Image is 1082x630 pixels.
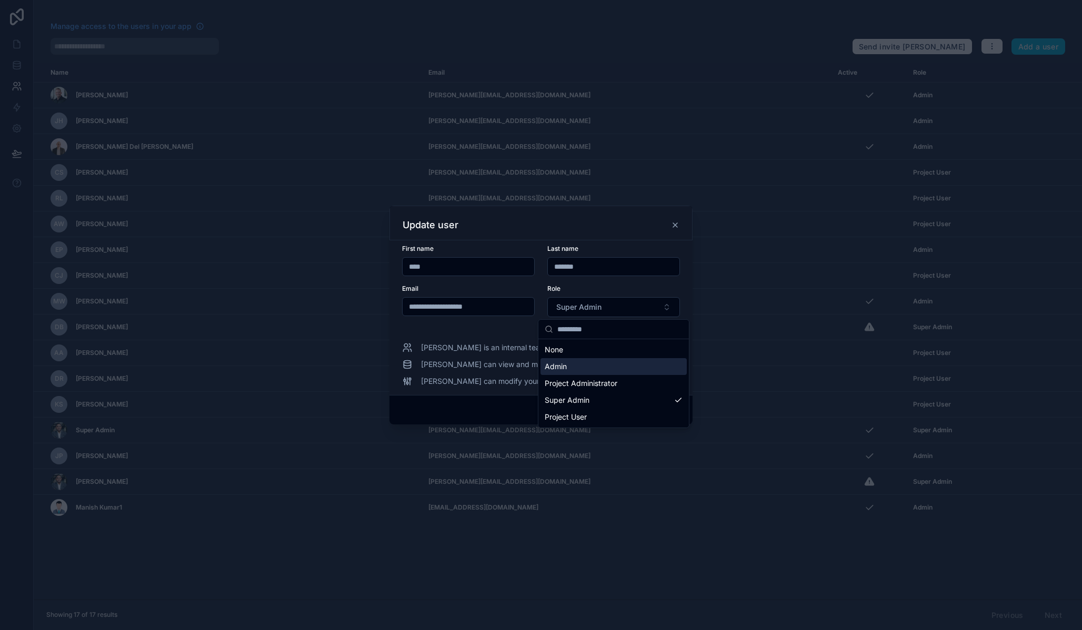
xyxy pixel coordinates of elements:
span: Super Admin [556,302,602,312]
span: Super Admin [545,395,589,405]
span: First name [402,245,434,252]
button: Select Button [547,297,680,317]
span: [PERSON_NAME] is an internal team member [421,342,577,353]
span: Email [402,284,418,292]
h3: Update user [403,219,458,231]
span: [PERSON_NAME] can view and manage all data [421,359,587,370]
span: Role [547,284,560,292]
span: Project Administrator [545,378,617,389]
div: None [540,341,687,358]
span: Project User [545,412,587,422]
div: Suggestions [538,339,689,428]
span: Last name [547,245,578,252]
span: Admin [545,361,567,372]
span: [PERSON_NAME] can modify your app [421,376,555,387]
